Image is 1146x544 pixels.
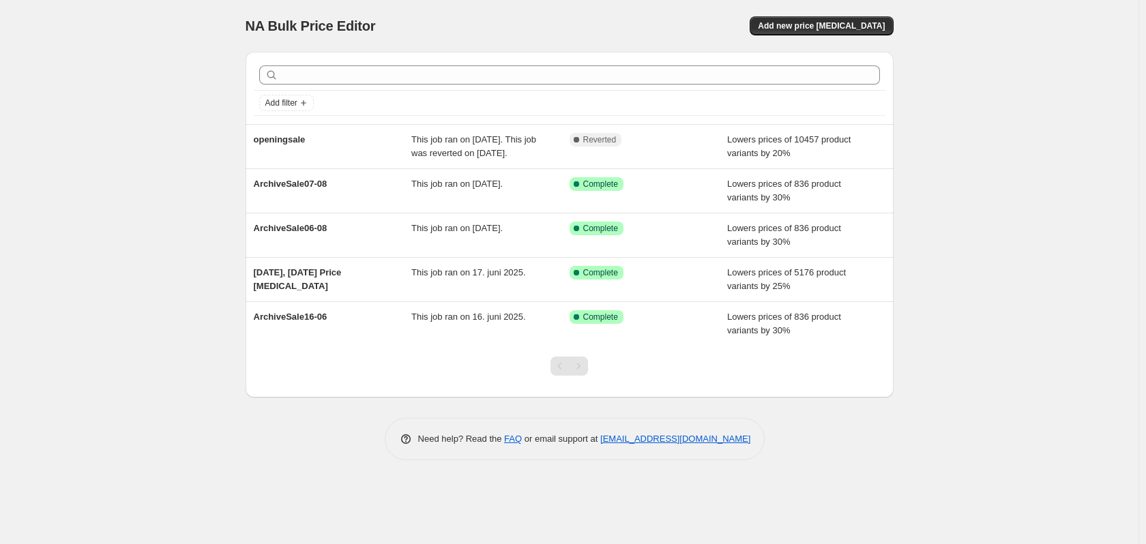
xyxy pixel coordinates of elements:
[727,134,851,158] span: Lowers prices of 10457 product variants by 20%
[411,312,526,322] span: This job ran on 16. juni 2025.
[504,434,522,444] a: FAQ
[727,267,846,291] span: Lowers prices of 5176 product variants by 25%
[254,223,327,233] span: ArchiveSale06-08
[411,223,503,233] span: This job ran on [DATE].
[259,95,314,111] button: Add filter
[254,267,342,291] span: [DATE], [DATE] Price [MEDICAL_DATA]
[411,179,503,189] span: This job ran on [DATE].
[246,18,376,33] span: NA Bulk Price Editor
[522,434,600,444] span: or email support at
[418,434,505,444] span: Need help? Read the
[583,267,618,278] span: Complete
[254,134,306,145] span: openingsale
[550,357,588,376] nav: Pagination
[411,267,526,277] span: This job ran on 17. juni 2025.
[411,134,536,158] span: This job ran on [DATE]. This job was reverted on [DATE].
[583,179,618,190] span: Complete
[583,312,618,322] span: Complete
[727,223,841,247] span: Lowers prices of 836 product variants by 30%
[600,434,750,444] a: [EMAIL_ADDRESS][DOMAIN_NAME]
[254,312,327,322] span: ArchiveSale16-06
[727,312,841,335] span: Lowers prices of 836 product variants by 30%
[265,97,297,108] span: Add filter
[727,179,841,202] span: Lowers prices of 836 product variants by 30%
[758,20,885,31] span: Add new price [MEDICAL_DATA]
[583,134,617,145] span: Reverted
[254,179,327,189] span: ArchiveSale07-08
[583,223,618,234] span: Complete
[750,16,893,35] button: Add new price [MEDICAL_DATA]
